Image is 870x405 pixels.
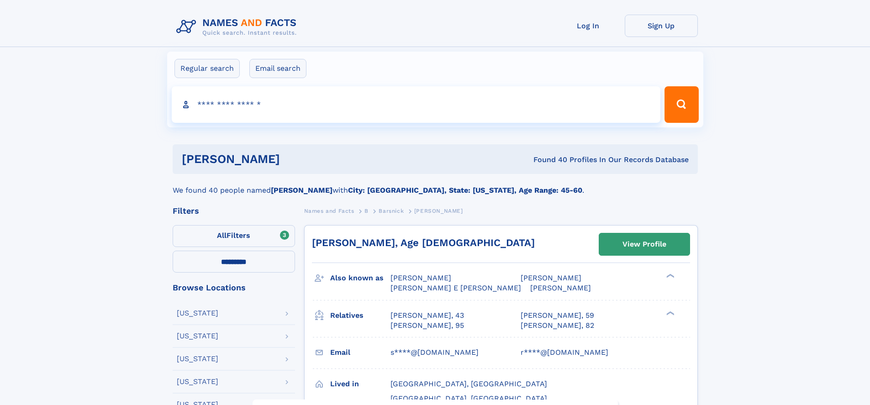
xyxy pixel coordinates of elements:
[217,231,227,240] span: All
[312,237,535,248] a: [PERSON_NAME], Age [DEMOGRAPHIC_DATA]
[182,153,407,165] h1: [PERSON_NAME]
[173,207,295,215] div: Filters
[330,270,390,286] h3: Also known as
[173,174,698,196] div: We found 40 people named with .
[379,208,404,214] span: Barsnick
[177,332,218,340] div: [US_STATE]
[364,205,369,216] a: B
[625,15,698,37] a: Sign Up
[173,284,295,292] div: Browse Locations
[174,59,240,78] label: Regular search
[521,274,581,282] span: [PERSON_NAME]
[599,233,690,255] a: View Profile
[552,15,625,37] a: Log In
[664,273,675,279] div: ❯
[177,310,218,317] div: [US_STATE]
[664,310,675,316] div: ❯
[390,274,451,282] span: [PERSON_NAME]
[172,86,661,123] input: search input
[364,208,369,214] span: B
[177,378,218,385] div: [US_STATE]
[330,308,390,323] h3: Relatives
[622,234,666,255] div: View Profile
[406,155,689,165] div: Found 40 Profiles In Our Records Database
[521,321,594,331] a: [PERSON_NAME], 82
[664,86,698,123] button: Search Button
[390,379,547,388] span: [GEOGRAPHIC_DATA], [GEOGRAPHIC_DATA]
[173,225,295,247] label: Filters
[390,310,464,321] a: [PERSON_NAME], 43
[390,284,521,292] span: [PERSON_NAME] E [PERSON_NAME]
[521,310,594,321] a: [PERSON_NAME], 59
[348,186,582,195] b: City: [GEOGRAPHIC_DATA], State: [US_STATE], Age Range: 45-60
[390,394,547,403] span: [GEOGRAPHIC_DATA], [GEOGRAPHIC_DATA]
[390,321,464,331] a: [PERSON_NAME], 95
[379,205,404,216] a: Barsnick
[414,208,463,214] span: [PERSON_NAME]
[177,355,218,363] div: [US_STATE]
[271,186,332,195] b: [PERSON_NAME]
[304,205,354,216] a: Names and Facts
[530,284,591,292] span: [PERSON_NAME]
[173,15,304,39] img: Logo Names and Facts
[330,376,390,392] h3: Lived in
[249,59,306,78] label: Email search
[330,345,390,360] h3: Email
